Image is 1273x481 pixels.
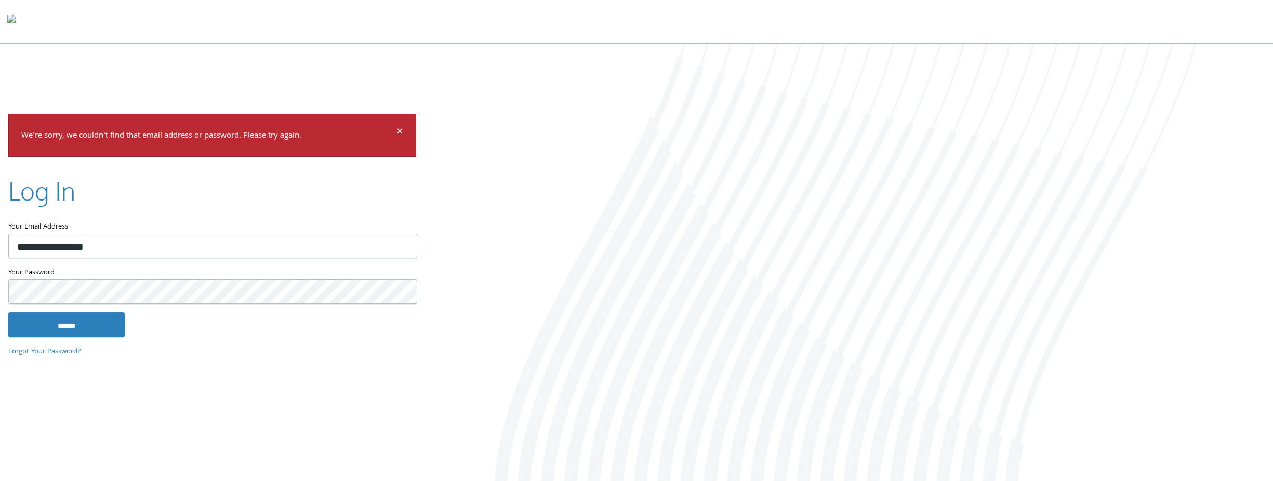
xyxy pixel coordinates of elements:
[21,129,395,144] p: We're sorry, we couldn't find that email address or password. Please try again.
[8,266,416,279] label: Your Password
[7,11,16,32] img: todyl-logo-dark.svg
[8,346,81,357] a: Forgot Your Password?
[396,123,403,143] span: ×
[396,127,403,139] button: Dismiss alert
[8,173,75,208] h2: Log In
